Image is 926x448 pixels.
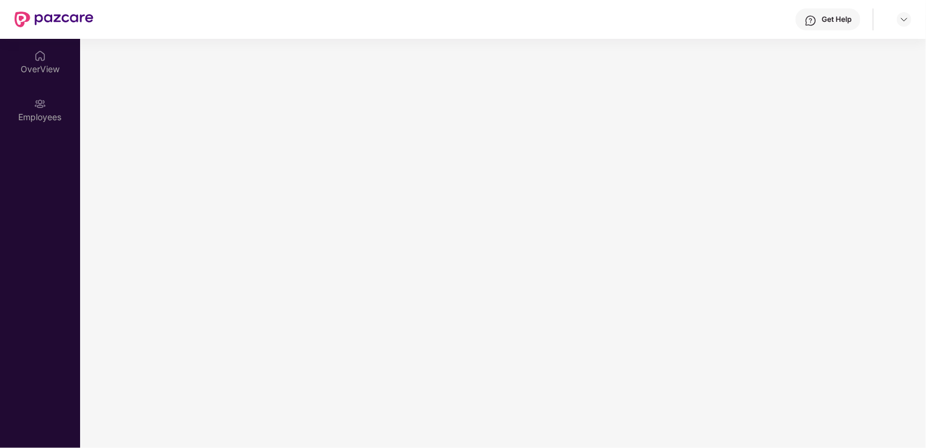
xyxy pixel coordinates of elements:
img: svg+xml;base64,PHN2ZyBpZD0iSG9tZSIgeG1sbnM9Imh0dHA6Ly93d3cudzMub3JnLzIwMDAvc3ZnIiB3aWR0aD0iMjAiIG... [34,50,46,62]
img: New Pazcare Logo [15,12,93,27]
img: svg+xml;base64,PHN2ZyBpZD0iSGVscC0zMngzMiIgeG1sbnM9Imh0dHA6Ly93d3cudzMub3JnLzIwMDAvc3ZnIiB3aWR0aD... [805,15,817,27]
img: svg+xml;base64,PHN2ZyBpZD0iRW1wbG95ZWVzIiB4bWxucz0iaHR0cDovL3d3dy53My5vcmcvMjAwMC9zdmciIHdpZHRoPS... [34,98,46,110]
img: svg+xml;base64,PHN2ZyBpZD0iRHJvcGRvd24tMzJ4MzIiIHhtbG5zPSJodHRwOi8vd3d3LnczLm9yZy8yMDAwL3N2ZyIgd2... [899,15,909,24]
div: Get Help [822,15,851,24]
